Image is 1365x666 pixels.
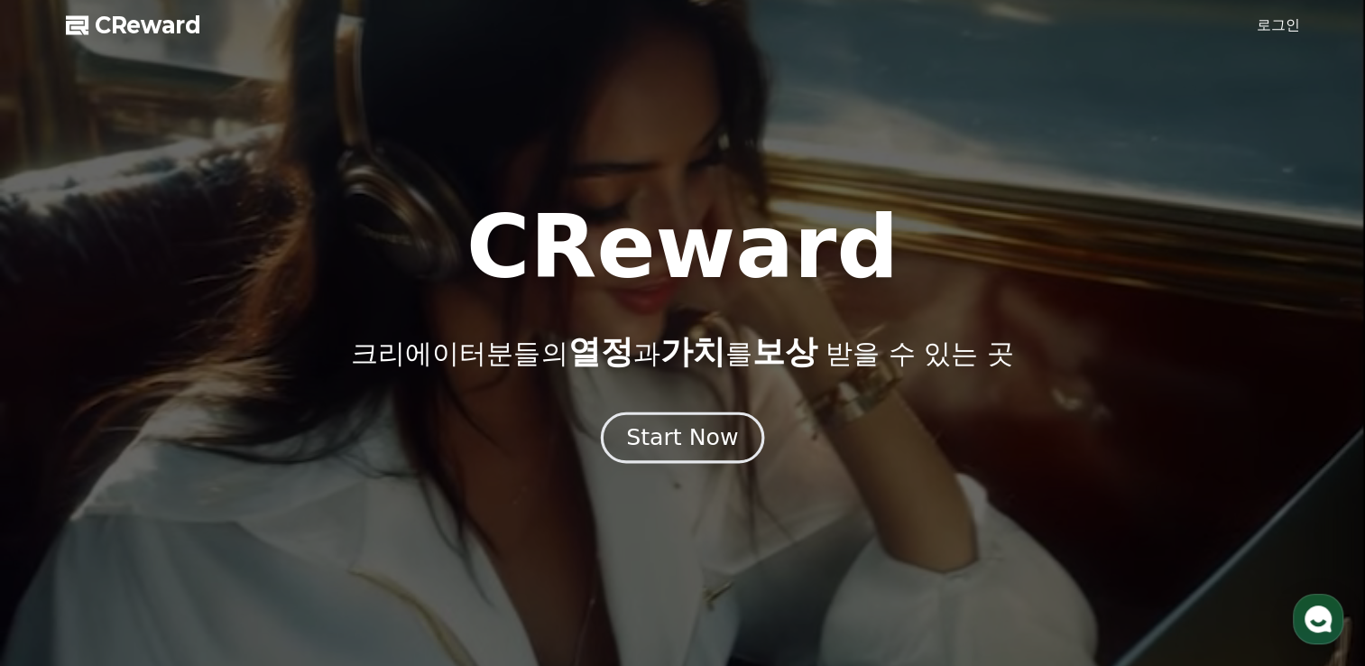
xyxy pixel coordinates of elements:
[165,544,187,559] span: 대화
[5,516,119,561] a: 홈
[95,11,201,40] span: CReward
[66,11,201,40] a: CReward
[567,333,632,370] span: 열정
[351,334,1013,370] p: 크리에이터분들의 과 를 받을 수 있는 곳
[279,543,300,558] span: 설정
[752,333,816,370] span: 보상
[659,333,724,370] span: 가치
[233,516,346,561] a: 설정
[119,516,233,561] a: 대화
[601,412,764,464] button: Start Now
[604,431,761,449] a: Start Now
[57,543,68,558] span: 홈
[626,422,738,453] div: Start Now
[1257,14,1300,36] a: 로그인
[466,204,899,291] h1: CReward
